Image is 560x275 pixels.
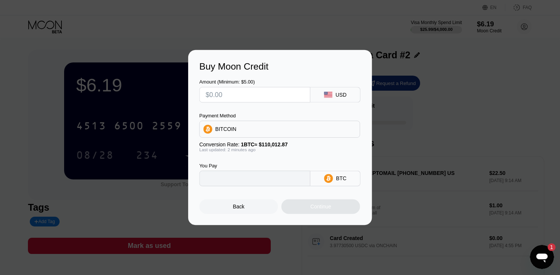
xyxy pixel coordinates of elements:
div: Amount (Minimum: $5.00) [199,79,310,85]
div: Back [199,199,278,214]
div: Payment Method [199,113,360,119]
div: Buy Moon Credit [199,61,361,72]
iframe: Button to launch messaging window, 1 unread message [530,245,554,269]
div: You Pay [199,163,310,169]
div: Last updated: 2 minutes ago [199,147,360,153]
input: $0.00 [206,87,304,102]
div: Back [233,204,244,210]
div: BTC [336,175,347,181]
div: Conversion Rate: [199,141,360,147]
div: USD [336,92,347,98]
span: 1 BTC ≈ $110,012.87 [241,141,288,147]
iframe: Number of unread messages [540,243,555,251]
